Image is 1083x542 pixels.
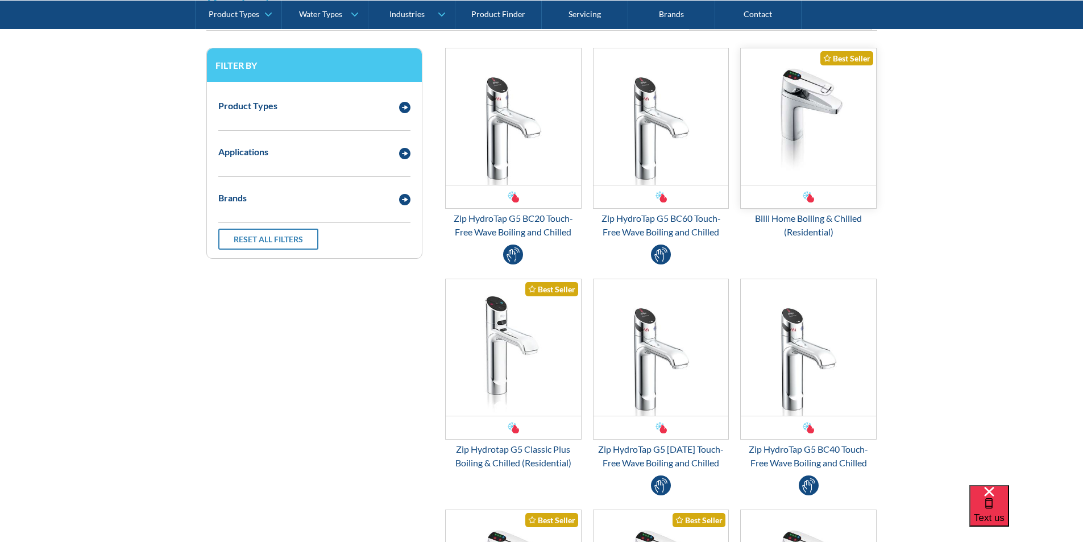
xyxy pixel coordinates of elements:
img: Zip HydroTap G5 BC100 Touch-Free Wave Boiling and Chilled [594,279,729,416]
div: Best Seller [525,282,578,296]
a: Zip HydroTap G5 BC100 Touch-Free Wave Boiling and ChilledZip HydroTap G5 [DATE] Touch-Free Wave B... [593,279,729,470]
img: Zip HydroTap G5 BC20 Touch-Free Wave Boiling and Chilled [446,48,581,185]
div: Best Seller [820,51,873,65]
a: Zip HydroTap G5 BC40 Touch-Free Wave Boiling and ChilledZip HydroTap G5 BC40 Touch-Free Wave Boil... [740,279,877,470]
img: Zip Hydrotap G5 Classic Plus Boiling & Chilled (Residential) [446,279,581,416]
div: Water Types [299,9,342,19]
a: Zip HydroTap G5 BC60 Touch-Free Wave Boiling and ChilledZip HydroTap G5 BC60 Touch-Free Wave Boil... [593,48,729,239]
div: Industries [389,9,425,19]
div: Zip HydroTap G5 BC60 Touch-Free Wave Boiling and Chilled [593,212,729,239]
img: Billi Home Boiling & Chilled (Residential) [741,48,876,185]
div: Best Seller [673,513,725,527]
div: Applications [218,145,268,159]
a: Billi Home Boiling & Chilled (Residential)Best SellerBilli Home Boiling & Chilled (Residential) [740,48,877,239]
div: Zip HydroTap G5 BC20 Touch-Free Wave Boiling and Chilled [445,212,582,239]
div: Billi Home Boiling & Chilled (Residential) [740,212,877,239]
h3: Filter by [215,60,413,71]
div: Product Types [218,99,277,113]
iframe: podium webchat widget bubble [969,485,1083,542]
div: Zip HydroTap G5 [DATE] Touch-Free Wave Boiling and Chilled [593,442,729,470]
div: Brands [218,191,247,205]
a: Zip Hydrotap G5 Classic Plus Boiling & Chilled (Residential)Best SellerZip Hydrotap G5 Classic Pl... [445,279,582,470]
div: Zip Hydrotap G5 Classic Plus Boiling & Chilled (Residential) [445,442,582,470]
div: Product Types [209,9,259,19]
div: Zip HydroTap G5 BC40 Touch-Free Wave Boiling and Chilled [740,442,877,470]
img: Zip HydroTap G5 BC40 Touch-Free Wave Boiling and Chilled [741,279,876,416]
a: Reset all filters [218,229,318,250]
div: Best Seller [525,513,578,527]
img: Zip HydroTap G5 BC60 Touch-Free Wave Boiling and Chilled [594,48,729,185]
a: Zip HydroTap G5 BC20 Touch-Free Wave Boiling and ChilledZip HydroTap G5 BC20 Touch-Free Wave Boil... [445,48,582,239]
